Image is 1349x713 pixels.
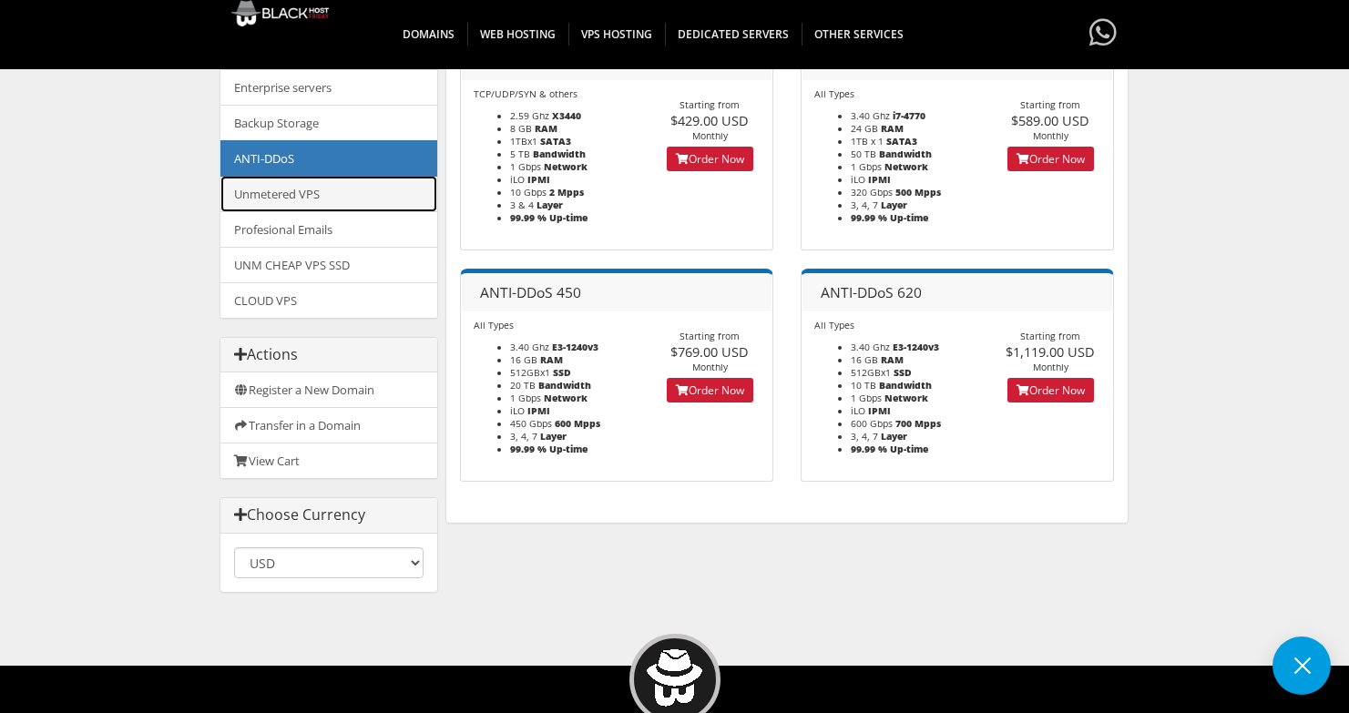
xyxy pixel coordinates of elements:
[537,199,563,211] b: Layer
[821,282,922,302] span: ANTI-DDoS 620
[1006,342,1095,361] span: $1,119.00 USD
[670,111,749,129] span: $429.00 USD
[851,417,893,430] span: 600 Gbps
[851,160,882,173] span: 1 Gbps
[220,176,437,212] a: Unmetered VPS
[549,211,588,224] b: Up-time
[667,378,753,402] a: Order Now
[851,353,878,366] span: 16 GB
[851,199,878,211] span: 3, 4, 7
[868,404,891,417] b: IPMI
[538,379,591,392] b: Bandwidth
[851,443,887,455] b: 99.99 %
[510,109,549,122] span: 2.59 Ghz
[510,353,537,366] span: 16 GB
[667,147,753,171] a: Order Now
[881,122,904,135] b: RAM
[510,404,525,417] span: iLO
[220,105,437,141] a: Backup Storage
[510,186,547,199] span: 10 Gbps
[510,199,534,211] span: 3 & 4
[234,507,424,524] h3: Choose Currency
[802,23,916,46] span: OTHER SERVICES
[549,443,588,455] b: Up-time
[220,407,437,443] a: Transfer in a Domain
[535,122,557,135] b: RAM
[474,319,635,331] p: All Types
[851,379,876,392] span: 10 TB
[220,372,437,408] a: Register a New Domain
[234,347,424,363] h3: Actions
[988,98,1113,142] div: Starting from Monthly
[510,211,547,224] b: 99.99 %
[851,186,893,199] span: 320 Gbps
[220,211,437,248] a: Profesional Emails
[868,173,891,186] b: IPMI
[1011,111,1089,129] span: $589.00 USD
[553,366,571,379] b: SSD
[890,443,928,455] b: Up-time
[510,160,541,173] span: 1 Gbps
[540,430,567,443] b: Layer
[220,247,437,283] a: UNM CHEAP VPS SSD
[510,341,549,353] span: 3.40 Ghz
[510,430,537,443] span: 3, 4, 7
[467,23,569,46] span: WEB HOSTING
[510,379,536,392] span: 20 TB
[884,160,928,173] b: Network
[510,392,541,404] span: 1 Gbps
[555,417,600,430] b: 600 Mpps
[480,282,581,302] span: ANTI-DDoS 450
[851,404,865,417] span: iLO
[390,23,468,46] span: DOMAINS
[879,148,932,160] b: Bandwidth
[895,186,941,199] b: 500 Mpps
[884,392,928,404] b: Network
[1007,147,1094,171] a: Order Now
[894,366,912,379] b: SSD
[851,211,887,224] b: 99.99 %
[533,148,586,160] b: Bandwidth
[814,87,976,100] p: All Types
[851,173,865,186] span: iLO
[510,173,525,186] span: iLO
[646,649,703,707] img: BlackHOST mascont, Blacky.
[851,341,890,353] span: 3.40 Ghz
[220,140,437,177] a: ANTI-DDoS
[220,282,437,318] a: CLOUD VPS
[552,341,598,353] b: E3-1240v3
[886,135,917,148] b: SATA3
[510,122,532,135] span: 8 GB
[893,341,939,353] b: E3-1240v3
[648,330,772,373] div: Starting from Monthly
[549,186,584,199] b: 2 Mpps
[814,319,976,331] p: All Types
[851,148,876,160] span: 50 TB
[220,69,437,106] a: Enterprise servers
[474,87,635,100] p: TCP/UDP/SYN & others
[851,430,878,443] span: 3, 4, 7
[665,23,802,46] span: DEDICATED SERVERS
[851,392,882,404] span: 1 Gbps
[648,98,772,142] div: Starting from Monthly
[988,330,1113,373] div: Starting from Monthly
[540,353,563,366] b: RAM
[851,366,891,379] span: 512GBx1
[220,443,437,478] a: View Cart
[890,211,928,224] b: Up-time
[510,366,550,379] span: 512GBx1
[540,135,571,148] b: SATA3
[881,353,904,366] b: RAM
[510,417,552,430] span: 450 Gbps
[527,173,550,186] b: IPMI
[879,379,932,392] b: Bandwidth
[510,148,530,160] span: 5 TB
[881,430,907,443] b: Layer
[851,109,890,122] span: 3.40 Ghz
[552,109,581,122] b: X3440
[893,109,925,122] b: i7-4770
[527,404,550,417] b: IPMI
[1007,378,1094,402] a: Order Now
[544,392,588,404] b: Network
[851,122,878,135] span: 24 GB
